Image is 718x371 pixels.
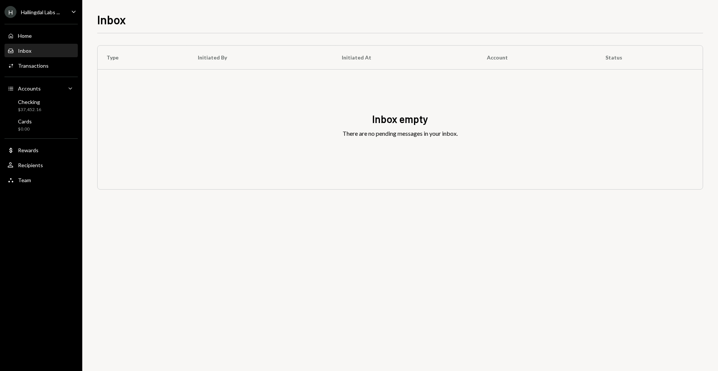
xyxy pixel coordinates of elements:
[189,46,333,70] th: Initiated By
[4,59,78,72] a: Transactions
[98,46,189,70] th: Type
[21,9,60,15] div: Hallingdal Labs ...
[478,46,596,70] th: Account
[333,46,478,70] th: Initiated At
[343,129,458,138] div: There are no pending messages in your inbox.
[372,112,428,126] div: Inbox empty
[4,29,78,42] a: Home
[4,158,78,172] a: Recipients
[18,118,32,125] div: Cards
[18,47,31,54] div: Inbox
[18,99,41,105] div: Checking
[4,116,78,134] a: Cards$0.00
[18,33,32,39] div: Home
[596,46,703,70] th: Status
[18,85,41,92] div: Accounts
[18,177,31,183] div: Team
[18,162,43,168] div: Recipients
[18,62,49,69] div: Transactions
[18,107,41,113] div: $37,452.16
[4,44,78,57] a: Inbox
[4,143,78,157] a: Rewards
[4,6,16,18] div: H
[4,96,78,114] a: Checking$37,452.16
[4,82,78,95] a: Accounts
[18,147,39,153] div: Rewards
[18,126,32,132] div: $0.00
[97,12,126,27] h1: Inbox
[4,173,78,187] a: Team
